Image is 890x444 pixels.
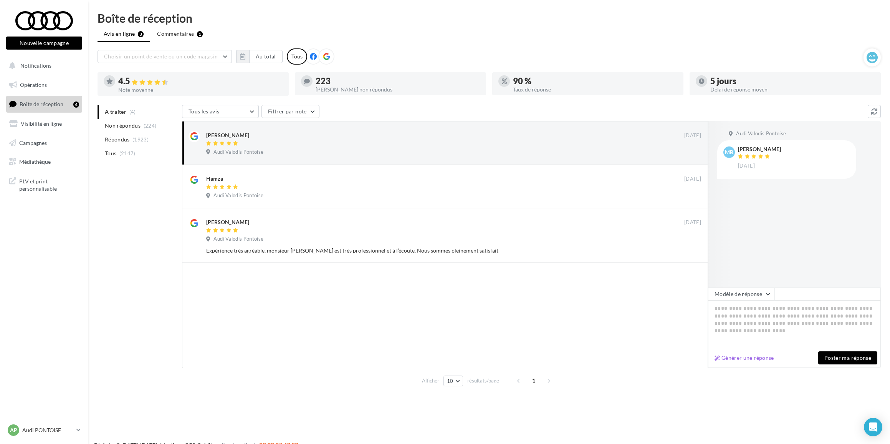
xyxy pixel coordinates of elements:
span: 1 [528,374,540,387]
div: 223 [316,77,480,85]
div: Open Intercom Messenger [864,418,882,436]
button: Générer une réponse [711,353,777,363]
span: [DATE] [684,132,701,139]
button: Modèle de réponse [708,288,775,301]
span: (224) [144,123,157,129]
button: 10 [443,376,463,386]
span: Afficher [422,377,439,384]
div: Expérience très agréable, monsieur [PERSON_NAME] est très professionnel et à l’écoute. Nous somme... [206,247,651,254]
span: Tous les avis [189,108,220,115]
span: Choisir un point de vente ou un code magasin [104,53,218,60]
span: Audi Valodis Pontoise [736,130,786,137]
div: Délai de réponse moyen [710,87,875,92]
span: Audi Valodis Pontoise [213,149,263,156]
button: Notifications [5,58,81,74]
button: Filtrer par note [261,105,319,118]
span: [DATE] [684,176,701,183]
p: Audi PONTOISE [22,426,73,434]
span: Campagnes [19,139,47,146]
span: AP [10,426,17,434]
div: [PERSON_NAME] [206,131,249,139]
a: Médiathèque [5,154,84,170]
span: Audi Valodis Pontoise [213,236,263,243]
a: PLV et print personnalisable [5,173,84,196]
div: Hamza [206,175,223,183]
span: Opérations [20,81,47,88]
div: Boîte de réception [98,12,881,24]
span: (1923) [132,136,149,143]
span: Médiathèque [19,158,51,165]
span: résultats/page [467,377,499,384]
span: Commentaires [157,30,194,38]
span: [DATE] [738,163,755,170]
span: MB [725,148,733,156]
div: Note moyenne [118,87,283,93]
button: Au total [249,50,283,63]
button: Choisir un point de vente ou un code magasin [98,50,232,63]
button: Au total [236,50,283,63]
div: Taux de réponse [513,87,677,92]
a: Visibilité en ligne [5,116,84,132]
div: [PERSON_NAME] [738,146,781,152]
div: 1 [197,31,203,37]
span: Visibilité en ligne [21,120,62,127]
button: Nouvelle campagne [6,37,82,50]
div: [PERSON_NAME] [206,218,249,226]
a: Campagnes [5,135,84,151]
span: Audi Valodis Pontoise [213,192,263,199]
span: [DATE] [684,219,701,226]
span: PLV et print personnalisable [19,176,79,193]
span: Tous [105,150,116,157]
a: Opérations [5,77,84,93]
span: Notifications [20,62,51,69]
div: 4.5 [118,77,283,86]
a: AP Audi PONTOISE [6,423,82,437]
span: Non répondus [105,122,141,130]
span: 10 [447,378,453,384]
div: 90 % [513,77,677,85]
button: Poster ma réponse [818,351,877,364]
div: [PERSON_NAME] non répondus [316,87,480,92]
span: (2147) [119,150,136,156]
span: Boîte de réception [20,101,63,107]
a: Boîte de réception4 [5,96,84,112]
div: 5 jours [710,77,875,85]
div: Tous [287,48,307,65]
button: Tous les avis [182,105,259,118]
div: 4 [73,101,79,108]
span: Répondus [105,136,130,143]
